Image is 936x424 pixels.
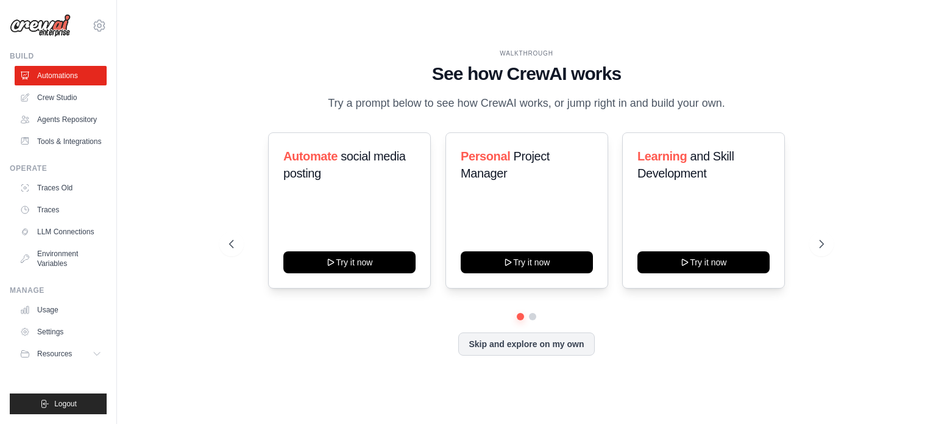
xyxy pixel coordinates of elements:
div: Operate [10,163,107,173]
a: Usage [15,300,107,320]
span: Resources [37,349,72,359]
span: social media posting [283,149,406,180]
button: Logout [10,393,107,414]
a: LLM Connections [15,222,107,242]
div: Manage [10,286,107,295]
a: Settings [15,322,107,342]
span: Logout [54,399,77,409]
button: Try it now [283,251,416,273]
a: Environment Variables [15,244,107,273]
button: Skip and explore on my own [458,332,594,356]
iframe: Chat Widget [875,365,936,424]
span: Learning [637,149,687,163]
p: Try a prompt below to see how CrewAI works, or jump right in and build your own. [322,95,731,112]
img: Logo [10,14,71,37]
button: Try it now [637,251,770,273]
div: Build [10,51,107,61]
button: Resources [15,344,107,364]
a: Tools & Integrations [15,132,107,151]
a: Crew Studio [15,88,107,107]
a: Automations [15,66,107,85]
h1: See how CrewAI works [229,63,824,85]
a: Agents Repository [15,110,107,129]
div: WALKTHROUGH [229,49,824,58]
span: Automate [283,149,338,163]
a: Traces Old [15,178,107,198]
button: Try it now [461,251,593,273]
span: Personal [461,149,510,163]
span: and Skill Development [637,149,734,180]
span: Project Manager [461,149,550,180]
a: Traces [15,200,107,220]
